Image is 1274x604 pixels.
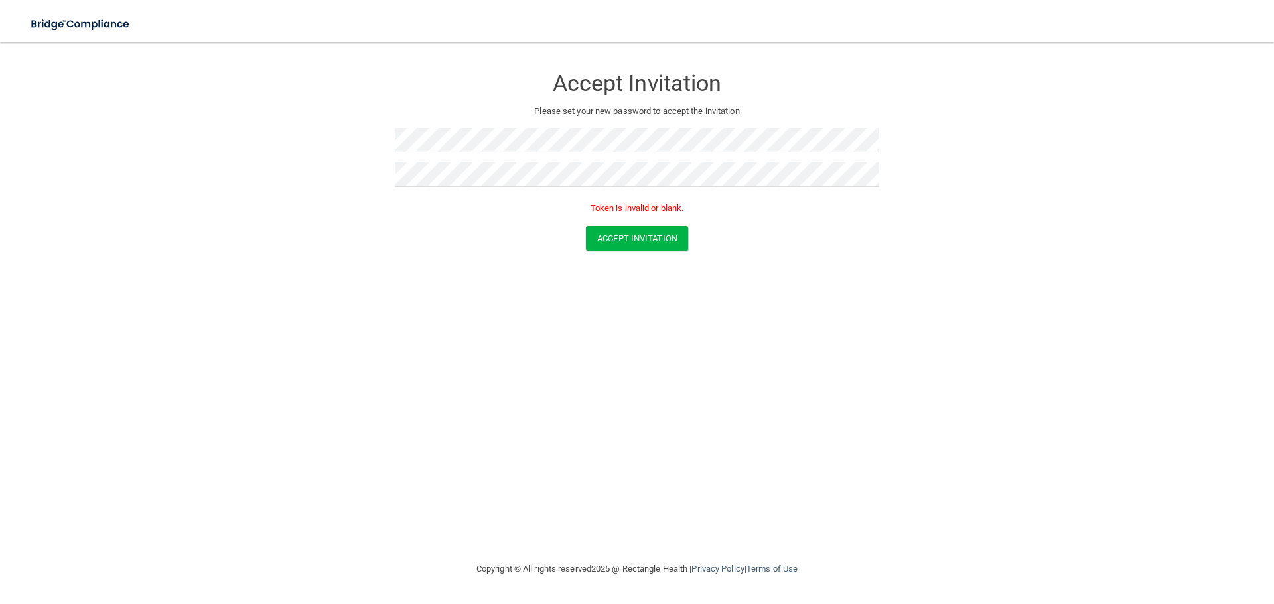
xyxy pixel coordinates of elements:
p: Token is invalid or blank. [395,200,879,216]
h3: Accept Invitation [395,71,879,95]
a: Privacy Policy [691,564,744,574]
button: Accept Invitation [586,226,688,251]
p: Please set your new password to accept the invitation [405,103,869,119]
a: Terms of Use [746,564,798,574]
div: Copyright © All rights reserved 2025 @ Rectangle Health | | [395,548,879,590]
img: bridge_compliance_login_screen.278c3ca4.svg [20,11,142,38]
